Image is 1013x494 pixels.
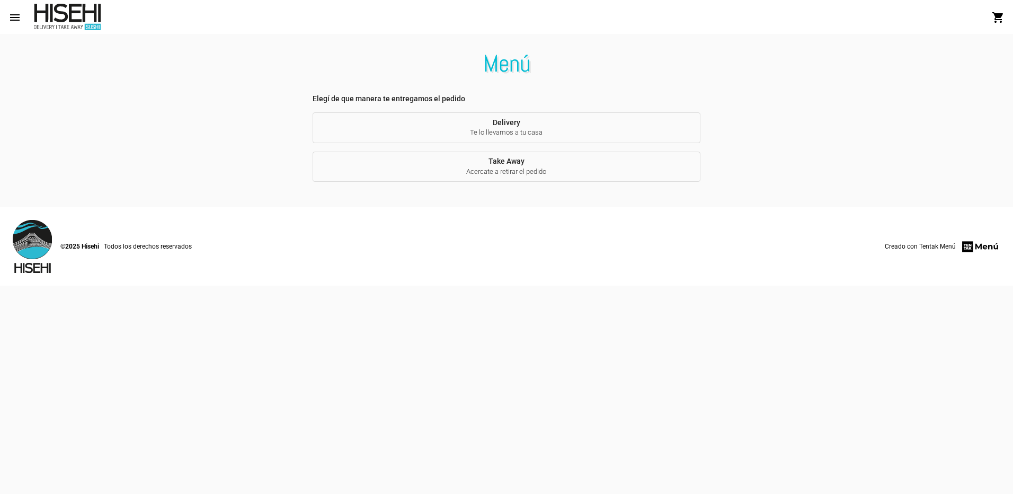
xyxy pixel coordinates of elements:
[885,240,1000,254] a: Creado con Tentak Menú
[992,11,1005,24] mat-icon: shopping_cart
[885,241,956,252] span: Creado con Tentak Menú
[321,118,692,138] span: Delivery
[961,240,1000,254] img: menu-firm.png
[313,112,701,143] button: DeliveryTe lo llevamos a tu casa
[8,11,21,24] mat-icon: menu
[321,157,692,177] span: Take Away
[313,93,701,104] label: Elegí de que manera te entregamos el pedido
[321,128,692,137] span: Te lo llevamos a tu casa
[60,241,99,252] span: ©2025 Hisehi
[321,167,692,177] span: Acercate a retirar el pedido
[313,152,701,182] button: Take AwayAcercate a retirar el pedido
[104,241,192,252] span: Todos los derechos reservados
